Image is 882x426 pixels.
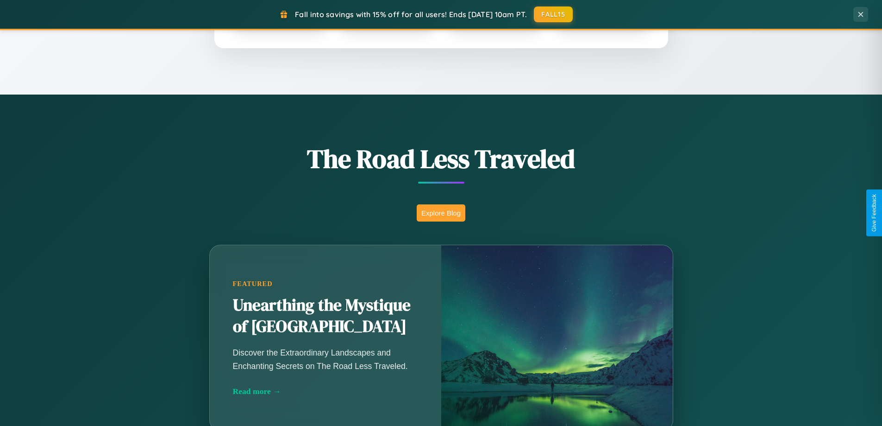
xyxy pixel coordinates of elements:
h1: The Road Less Traveled [163,141,719,177]
span: Fall into savings with 15% off for all users! Ends [DATE] 10am PT. [295,10,527,19]
button: FALL15 [534,6,573,22]
button: Explore Blog [417,204,465,222]
div: Read more → [233,387,418,396]
h2: Unearthing the Mystique of [GEOGRAPHIC_DATA] [233,295,418,337]
div: Give Feedback [871,194,877,232]
p: Discover the Extraordinary Landscapes and Enchanting Secrets on The Road Less Traveled. [233,346,418,372]
div: Featured [233,280,418,288]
